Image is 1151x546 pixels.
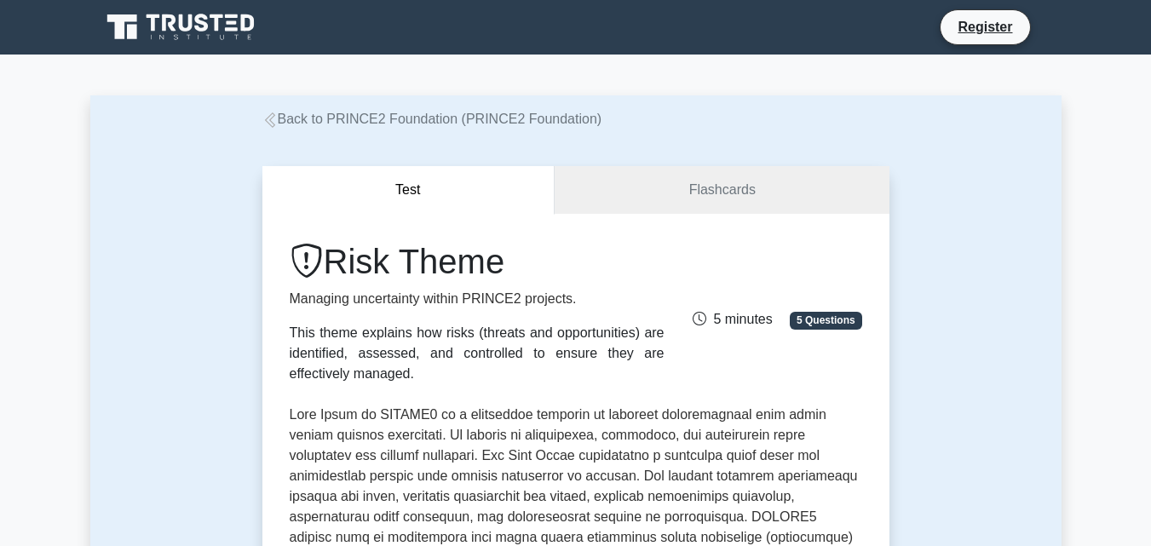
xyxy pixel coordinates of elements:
p: Managing uncertainty within PRINCE2 projects. [290,289,665,309]
a: Back to PRINCE2 Foundation (PRINCE2 Foundation) [262,112,602,126]
h1: Risk Theme [290,241,665,282]
a: Flashcards [555,166,889,215]
div: This theme explains how risks (threats and opportunities) are identified, assessed, and controlle... [290,323,665,384]
button: Test [262,166,555,215]
span: 5 Questions [790,312,861,329]
span: 5 minutes [693,312,772,326]
a: Register [947,16,1022,37]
